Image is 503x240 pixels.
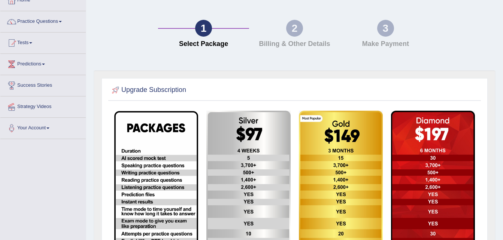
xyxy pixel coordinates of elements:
a: Your Account [0,118,86,136]
a: Success Stories [0,75,86,94]
h4: Select Package [162,40,245,48]
a: Practice Questions [0,11,86,30]
h4: Make Payment [344,40,427,48]
div: 1 [195,20,212,37]
a: Predictions [0,54,86,73]
a: Strategy Videos [0,96,86,115]
h2: Upgrade Subscription [110,84,186,96]
div: 2 [286,20,303,37]
h4: Billing & Other Details [253,40,336,48]
a: Tests [0,33,86,51]
div: 3 [377,20,394,37]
